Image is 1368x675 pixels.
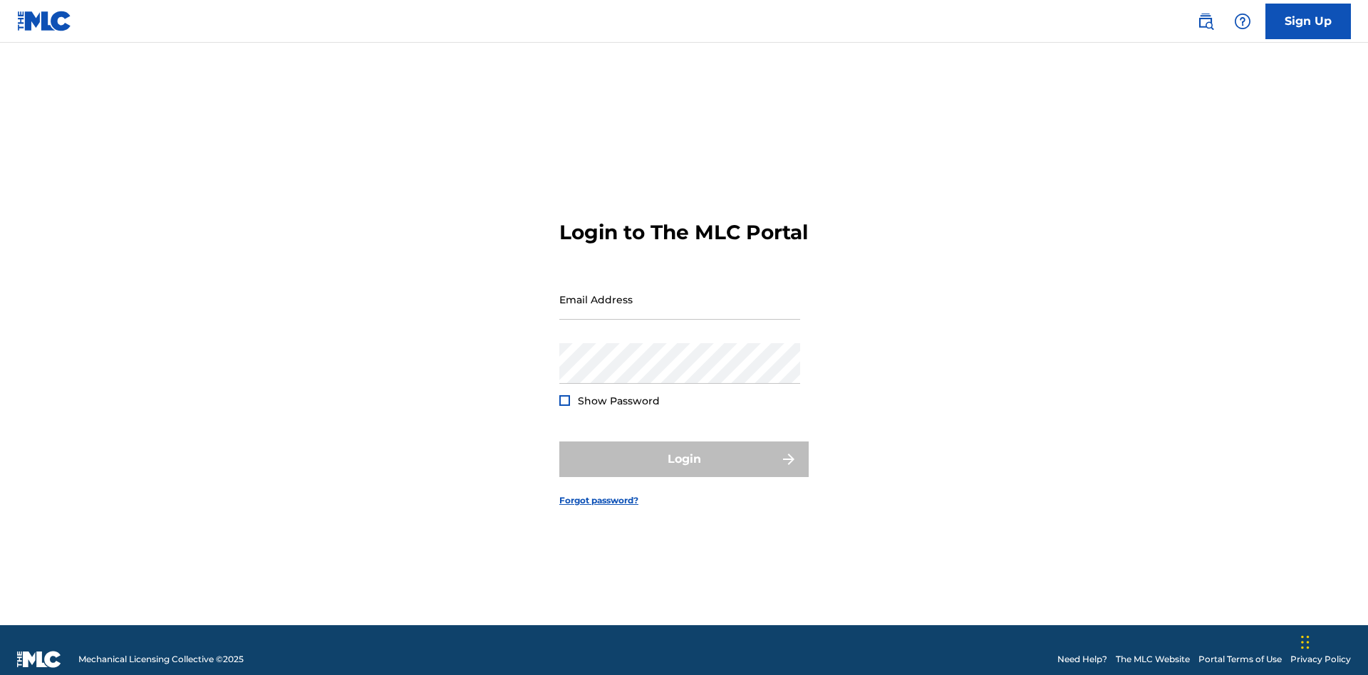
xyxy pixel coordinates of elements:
[1057,653,1107,666] a: Need Help?
[1116,653,1190,666] a: The MLC Website
[1197,13,1214,30] img: search
[1265,4,1351,39] a: Sign Up
[1191,7,1220,36] a: Public Search
[17,11,72,31] img: MLC Logo
[559,220,808,245] h3: Login to The MLC Portal
[1234,13,1251,30] img: help
[1290,653,1351,666] a: Privacy Policy
[578,394,660,407] span: Show Password
[1228,7,1257,36] div: Help
[78,653,244,666] span: Mechanical Licensing Collective © 2025
[1297,607,1368,675] iframe: Chat Widget
[1301,621,1310,664] div: Drag
[559,494,638,507] a: Forgot password?
[17,651,61,668] img: logo
[1198,653,1282,666] a: Portal Terms of Use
